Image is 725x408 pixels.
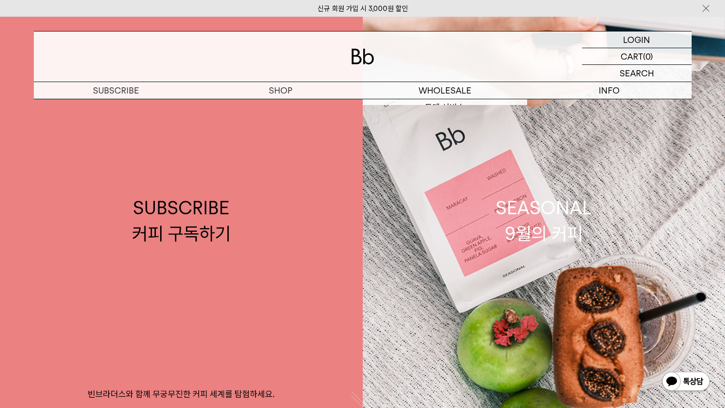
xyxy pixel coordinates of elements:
p: LOGIN [623,31,650,48]
div: SEASONAL 9월의 커피 [496,195,592,246]
p: WHOLESALE [363,82,527,99]
p: INFO [527,82,692,99]
img: 카카오톡 채널 1:1 채팅 버튼 [661,371,711,394]
p: (0) [643,48,653,64]
p: CART [621,48,643,64]
a: SHOP [198,82,363,99]
a: 신규 회원 가입 시 3,000원 할인 [317,4,408,13]
p: SEARCH [620,65,654,82]
img: 로고 [351,49,374,64]
a: SUBSCRIBE [34,82,198,99]
a: CART (0) [582,48,692,65]
div: SUBSCRIBE 커피 구독하기 [132,195,231,246]
a: 도매 서비스 [363,99,527,115]
a: LOGIN [582,31,692,48]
